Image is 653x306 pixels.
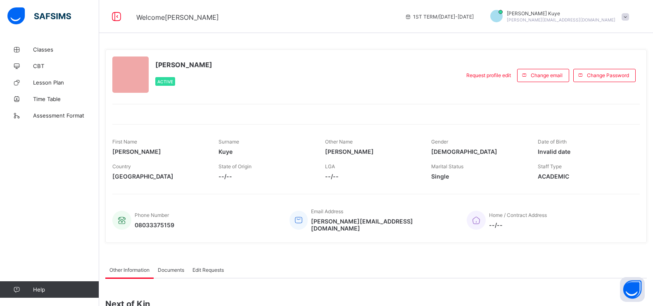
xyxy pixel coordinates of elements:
[531,72,563,78] span: Change email
[431,163,463,169] span: Marital Status
[325,148,419,155] span: [PERSON_NAME]
[489,221,547,228] span: --/--
[538,163,562,169] span: Staff Type
[33,79,99,86] span: Lesson Plan
[405,14,474,20] span: session/term information
[620,277,645,302] button: Open asap
[112,163,131,169] span: Country
[218,173,312,180] span: --/--
[33,96,99,102] span: Time Table
[431,139,448,145] span: Gender
[538,139,567,145] span: Date of Birth
[325,139,353,145] span: Other Name
[33,112,99,119] span: Assessment Format
[466,72,511,78] span: Request profile edit
[157,79,173,84] span: Active
[192,267,224,273] span: Edit Requests
[218,163,252,169] span: State of Origin
[482,10,633,24] div: EstherKuye
[136,13,219,21] span: Welcome [PERSON_NAME]
[431,173,525,180] span: Single
[587,72,629,78] span: Change Password
[109,267,150,273] span: Other Information
[325,173,419,180] span: --/--
[135,221,174,228] span: 08033375159
[325,163,335,169] span: LGA
[7,7,71,25] img: safsims
[158,267,184,273] span: Documents
[507,17,615,22] span: [PERSON_NAME][EMAIL_ADDRESS][DOMAIN_NAME]
[538,148,632,155] span: Invalid date
[489,212,547,218] span: Home / Contract Address
[33,63,99,69] span: CBT
[311,218,454,232] span: [PERSON_NAME][EMAIL_ADDRESS][DOMAIN_NAME]
[538,173,632,180] span: ACADEMIC
[431,148,525,155] span: [DEMOGRAPHIC_DATA]
[112,148,206,155] span: [PERSON_NAME]
[311,208,343,214] span: Email Address
[218,139,239,145] span: Surname
[33,46,99,53] span: Classes
[112,139,137,145] span: First Name
[135,212,169,218] span: Phone Number
[507,10,615,16] span: [PERSON_NAME] Kuye
[33,286,99,293] span: Help
[112,173,206,180] span: [GEOGRAPHIC_DATA]
[155,61,212,69] span: [PERSON_NAME]
[218,148,312,155] span: Kuye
